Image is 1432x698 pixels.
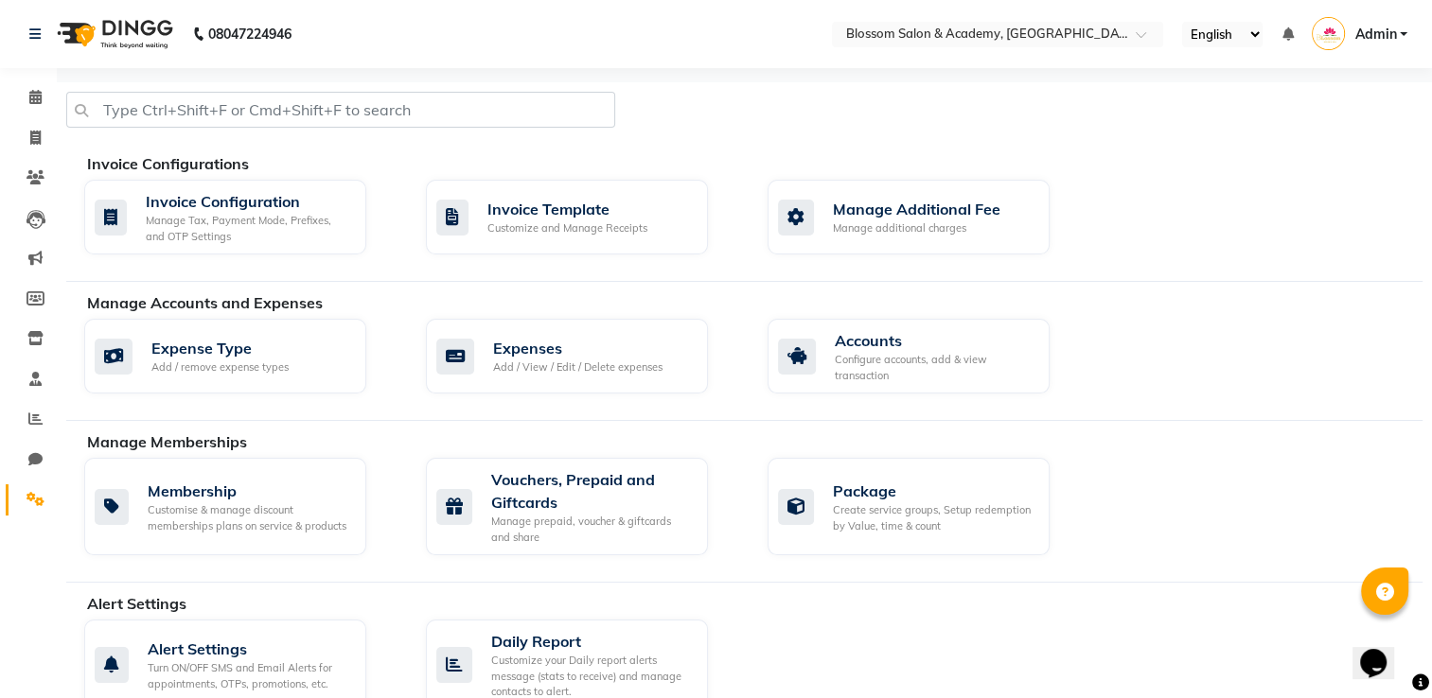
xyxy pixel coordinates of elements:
[151,359,289,375] div: Add / remove expense types
[84,319,398,393] a: Expense TypeAdd / remove expense types
[833,198,1000,220] div: Manage Additional Fee
[833,220,1000,236] div: Manage additional charges
[487,198,647,220] div: Invoice Template
[48,8,178,61] img: logo
[768,319,1081,393] a: AccountsConfigure accounts, add & view transaction
[768,180,1081,254] a: Manage Additional FeeManage additional charges
[493,359,663,375] div: Add / View / Edit / Delete expenses
[148,637,351,660] div: Alert Settings
[491,514,693,545] div: Manage prepaid, voucher & giftcards and share
[835,352,1034,383] div: Configure accounts, add & view transaction
[1354,25,1396,44] span: Admin
[833,502,1034,533] div: Create service groups, Setup redemption by Value, time & count
[148,480,351,502] div: Membership
[491,468,693,514] div: Vouchers, Prepaid and Giftcards
[66,92,615,128] input: Type Ctrl+Shift+F or Cmd+Shift+F to search
[835,329,1034,352] div: Accounts
[148,502,351,533] div: Customise & manage discount memberships plans on service & products
[768,458,1081,555] a: PackageCreate service groups, Setup redemption by Value, time & count
[148,660,351,691] div: Turn ON/OFF SMS and Email Alerts for appointments, OTPs, promotions, etc.
[426,319,739,393] a: ExpensesAdd / View / Edit / Delete expenses
[491,630,693,653] div: Daily Report
[487,220,647,236] div: Customize and Manage Receipts
[146,190,351,213] div: Invoice Configuration
[493,337,663,359] div: Expenses
[151,337,289,359] div: Expense Type
[1312,17,1345,50] img: Admin
[84,180,398,254] a: Invoice ConfigurationManage Tax, Payment Mode, Prefixes, and OTP Settings
[208,8,292,61] b: 08047224946
[146,213,351,244] div: Manage Tax, Payment Mode, Prefixes, and OTP Settings
[1352,622,1413,679] iframe: chat widget
[833,480,1034,502] div: Package
[84,458,398,555] a: MembershipCustomise & manage discount memberships plans on service & products
[426,180,739,254] a: Invoice TemplateCustomize and Manage Receipts
[426,458,739,555] a: Vouchers, Prepaid and GiftcardsManage prepaid, voucher & giftcards and share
